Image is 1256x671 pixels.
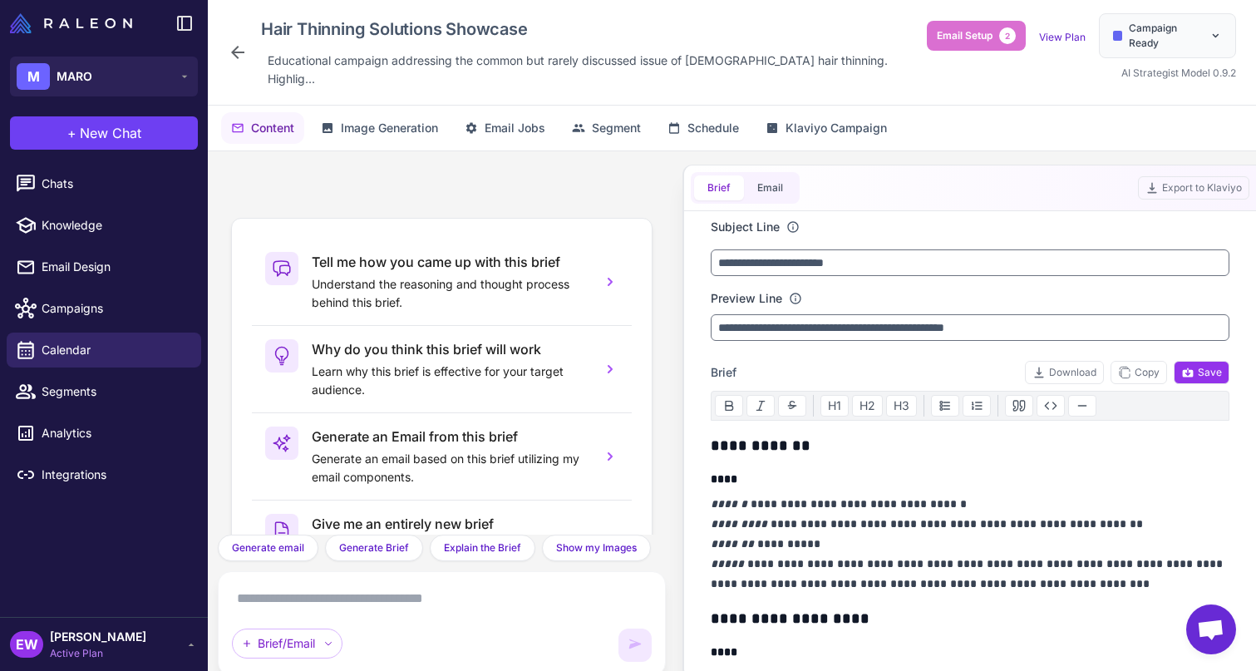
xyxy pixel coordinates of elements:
[756,112,897,144] button: Klaviyo Campaign
[1186,604,1236,654] a: Open chat
[1118,365,1160,380] span: Copy
[1111,361,1167,384] button: Copy
[341,119,438,137] span: Image Generation
[556,540,637,555] span: Show my Images
[218,535,318,561] button: Generate email
[7,166,201,201] a: Chats
[1025,361,1104,384] button: Download
[999,27,1016,44] span: 2
[7,291,201,326] a: Campaigns
[312,275,589,312] p: Understand the reasoning and thought process behind this brief.
[312,450,589,486] p: Generate an email based on this brief utilizing my email components.
[10,631,43,658] div: EW
[10,57,198,96] button: MMARO
[1138,176,1249,200] button: Export to Klaviyo
[7,333,201,368] a: Calendar
[592,119,641,137] span: Segment
[7,457,201,492] a: Integrations
[687,119,739,137] span: Schedule
[927,21,1026,51] button: Email Setup2
[10,116,198,150] button: +New Chat
[711,218,780,236] label: Subject Line
[711,289,782,308] label: Preview Line
[430,535,535,561] button: Explain the Brief
[311,112,448,144] button: Image Generation
[50,628,146,646] span: [PERSON_NAME]
[937,28,992,43] span: Email Setup
[42,175,188,193] span: Chats
[312,514,589,534] h3: Give me an entirely new brief
[10,13,132,33] img: Raleon Logo
[42,382,188,401] span: Segments
[42,216,188,234] span: Knowledge
[339,540,409,555] span: Generate Brief
[325,535,423,561] button: Generate Brief
[42,258,188,276] span: Email Design
[42,466,188,484] span: Integrations
[542,535,651,561] button: Show my Images
[42,341,188,359] span: Calendar
[744,175,796,200] button: Email
[7,208,201,243] a: Knowledge
[50,646,146,661] span: Active Plan
[312,252,589,272] h3: Tell me how you came up with this brief
[658,112,749,144] button: Schedule
[17,63,50,90] div: M
[852,395,883,417] button: H2
[444,540,521,555] span: Explain the Brief
[232,629,342,659] div: Brief/Email
[312,363,589,399] p: Learn why this brief is effective for your target audience.
[1181,365,1222,380] span: Save
[10,13,139,33] a: Raleon Logo
[7,374,201,409] a: Segments
[562,112,651,144] button: Segment
[485,119,545,137] span: Email Jobs
[1129,21,1203,51] span: Campaign Ready
[232,540,304,555] span: Generate email
[711,363,736,382] span: Brief
[80,123,141,143] span: New Chat
[261,48,927,91] div: Click to edit description
[312,339,589,359] h3: Why do you think this brief will work
[221,112,304,144] button: Content
[312,427,589,447] h3: Generate an Email from this brief
[455,112,555,144] button: Email Jobs
[820,395,849,417] button: H1
[786,119,887,137] span: Klaviyo Campaign
[268,52,920,88] span: Educational campaign addressing the common but rarely discussed issue of [DEMOGRAPHIC_DATA] hair ...
[57,67,92,86] span: MARO
[42,299,188,318] span: Campaigns
[251,119,294,137] span: Content
[694,175,744,200] button: Brief
[67,123,76,143] span: +
[1121,67,1236,79] span: AI Strategist Model 0.9.2
[1039,31,1086,43] a: View Plan
[254,13,927,45] div: Click to edit campaign name
[42,424,188,442] span: Analytics
[7,416,201,451] a: Analytics
[886,395,917,417] button: H3
[1174,361,1229,384] button: Save
[7,249,201,284] a: Email Design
